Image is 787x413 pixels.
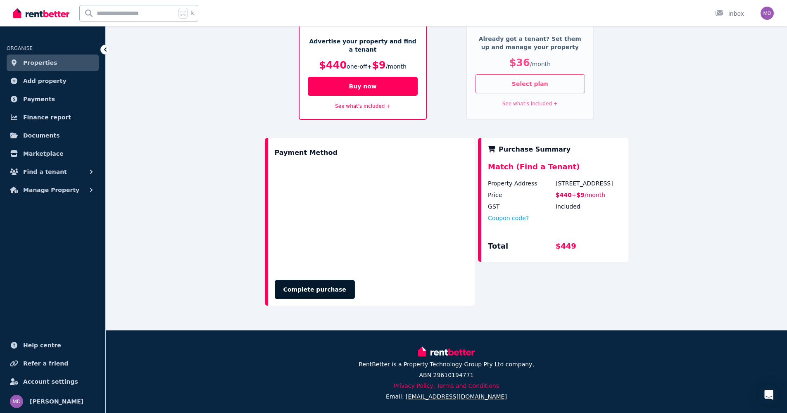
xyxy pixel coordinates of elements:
span: $440 [556,192,572,198]
button: Manage Property [7,182,99,198]
span: one-off [347,63,367,70]
img: Mark Deacon [10,395,23,408]
div: Total [488,240,554,255]
div: Purchase Summary [488,145,621,154]
iframe: Secure payment input frame [273,163,470,272]
div: Open Intercom Messenger [759,385,779,405]
span: + [367,63,372,70]
span: k [191,10,194,17]
span: Account settings [23,377,78,387]
div: Price [488,191,554,199]
img: Mark Deacon [761,7,774,20]
p: Already got a tenant? Set them up and manage your property [475,35,585,51]
a: Privacy Policy, Terms and Conditions [394,382,499,389]
span: Payments [23,94,55,104]
span: $9 [577,192,585,198]
span: Documents [23,131,60,140]
a: Finance report [7,109,99,126]
span: Marketplace [23,149,63,159]
div: [STREET_ADDRESS] [556,179,622,188]
div: GST [488,202,554,211]
button: Select plan [475,74,585,93]
div: $449 [556,240,622,255]
a: Documents [7,127,99,144]
a: See what's included + [502,101,558,107]
a: Payments [7,91,99,107]
a: Marketplace [7,145,99,162]
span: + [572,192,577,198]
span: $36 [509,57,530,69]
span: Find a tenant [23,167,67,177]
span: Add property [23,76,67,86]
div: Match (Find a Tenant) [488,161,621,179]
img: RentBetter [418,345,474,358]
div: Payment Method [275,145,338,161]
a: Account settings [7,373,99,390]
button: Complete purchase [275,280,355,299]
a: Help centre [7,337,99,354]
span: ORGANISE [7,45,33,51]
span: / month [386,63,407,70]
p: RentBetter is a Property Technology Group Pty Ltd company, [359,360,534,368]
span: Properties [23,58,57,68]
div: Included [556,202,622,211]
button: Coupon code? [488,214,529,222]
a: Add property [7,73,99,89]
div: Inbox [715,9,744,18]
span: Manage Property [23,185,79,195]
span: Refer a friend [23,358,68,368]
a: See what's included + [335,103,390,109]
button: Find a tenant [7,164,99,180]
span: [PERSON_NAME] [30,396,83,406]
span: [EMAIL_ADDRESS][DOMAIN_NAME] [406,393,507,400]
span: / month [530,61,551,67]
p: Advertise your property and find a tenant [308,37,418,54]
span: $440 [319,59,347,71]
p: ABN 29610194771 [419,371,473,379]
p: Email: [386,392,507,401]
button: Buy now [308,77,418,96]
a: Properties [7,55,99,71]
span: Finance report [23,112,71,122]
span: $9 [372,59,385,71]
span: / month [585,192,605,198]
div: Property Address [488,179,554,188]
img: RentBetter [13,7,69,19]
a: Refer a friend [7,355,99,372]
span: Help centre [23,340,61,350]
